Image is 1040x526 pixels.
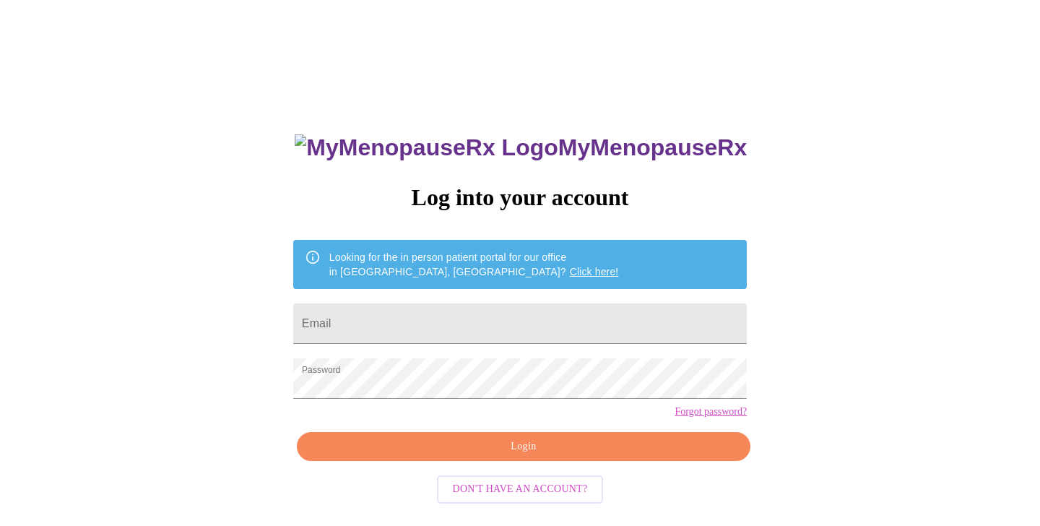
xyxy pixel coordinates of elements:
img: MyMenopauseRx Logo [295,134,558,161]
span: Login [313,438,734,456]
a: Don't have an account? [433,482,607,494]
a: Forgot password? [675,406,747,418]
h3: MyMenopauseRx [295,134,747,161]
span: Don't have an account? [453,480,588,499]
h3: Log into your account [293,184,747,211]
button: Don't have an account? [437,475,604,504]
div: Looking for the in person patient portal for our office in [GEOGRAPHIC_DATA], [GEOGRAPHIC_DATA]? [329,244,619,285]
button: Login [297,432,750,462]
a: Click here! [570,266,619,277]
